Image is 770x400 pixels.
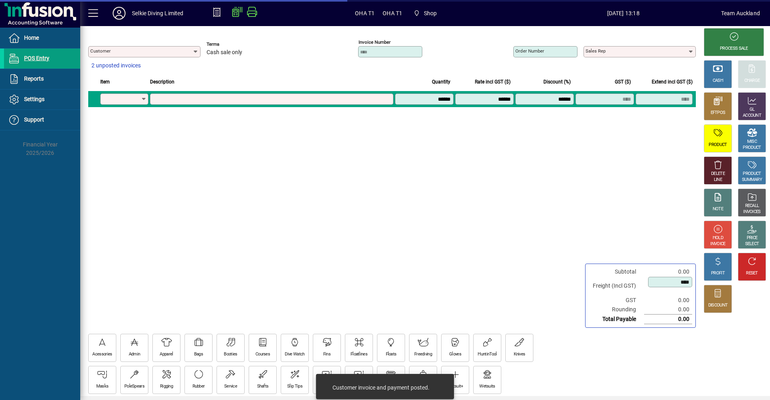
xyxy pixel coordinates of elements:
[414,351,432,357] div: Freediving
[129,351,140,357] div: Admin
[432,77,450,86] span: Quantity
[713,235,723,241] div: HOLD
[515,48,544,54] mat-label: Order number
[526,7,721,20] span: [DATE] 13:18
[750,107,755,113] div: GL
[4,110,80,130] a: Support
[644,305,692,315] td: 0.00
[132,7,184,20] div: Selkie Diving Limited
[711,171,725,177] div: DELETE
[479,384,495,390] div: Wetsuits
[449,351,461,357] div: Gloves
[710,241,725,247] div: INVOICE
[714,177,722,183] div: LINE
[720,46,748,52] div: PROCESS SALE
[224,384,237,390] div: Service
[713,78,723,84] div: CASH
[88,59,144,73] button: 2 unposted invoices
[96,384,109,390] div: Masks
[323,351,330,357] div: Fins
[24,55,49,61] span: POS Entry
[24,116,44,123] span: Support
[711,270,725,276] div: PROFIT
[91,61,141,70] span: 2 unposted invoices
[90,48,111,54] mat-label: Customer
[589,267,644,276] td: Subtotal
[589,296,644,305] td: GST
[386,351,397,357] div: Floats
[355,7,375,20] span: OHA T1
[743,145,761,151] div: PRODUCT
[743,171,761,177] div: PRODUCT
[589,276,644,296] td: Freight (Incl GST)
[4,89,80,110] a: Settings
[106,6,132,20] button: Profile
[255,351,270,357] div: Courses
[194,351,203,357] div: Bags
[644,296,692,305] td: 0.00
[24,75,44,82] span: Reports
[192,384,205,390] div: Rubber
[745,203,759,209] div: RECALL
[586,48,606,54] mat-label: Sales rep
[743,209,760,215] div: INVOICES
[207,42,255,47] span: Terms
[589,305,644,315] td: Rounding
[711,110,725,116] div: EFTPOS
[100,77,110,86] span: Item
[742,177,762,183] div: SUMMARY
[478,351,496,357] div: HuntinTool
[543,77,571,86] span: Discount (%)
[4,69,80,89] a: Reports
[743,113,761,119] div: ACCOUNT
[351,351,367,357] div: Floatlines
[746,270,758,276] div: RESET
[4,28,80,48] a: Home
[257,384,269,390] div: Shafts
[224,351,237,357] div: Booties
[424,7,437,20] span: Shop
[744,78,760,84] div: CHARGE
[410,6,440,20] span: Shop
[644,267,692,276] td: 0.00
[207,49,242,56] span: Cash sale only
[745,241,759,247] div: SELECT
[589,315,644,324] td: Total Payable
[475,77,511,86] span: Rate incl GST ($)
[160,351,173,357] div: Apparel
[285,351,304,357] div: Dive Watch
[747,139,757,145] div: MISC
[24,35,39,41] span: Home
[713,206,723,212] div: NOTE
[615,77,631,86] span: GST ($)
[160,384,173,390] div: Rigging
[709,142,727,148] div: PRODUCT
[447,384,463,390] div: Wetsuit+
[383,7,402,20] span: OHA T1
[359,39,391,45] mat-label: Invoice number
[747,235,758,241] div: PRICE
[514,351,525,357] div: Knives
[708,303,727,309] div: DISCOUNT
[124,384,144,390] div: PoleSpears
[644,315,692,324] td: 0.00
[652,77,693,86] span: Extend incl GST ($)
[92,351,112,357] div: Acessories
[287,384,302,390] div: Slip Tips
[332,384,430,392] div: Customer invoice and payment posted.
[24,96,45,102] span: Settings
[721,7,760,20] div: Team Auckland
[150,77,174,86] span: Description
